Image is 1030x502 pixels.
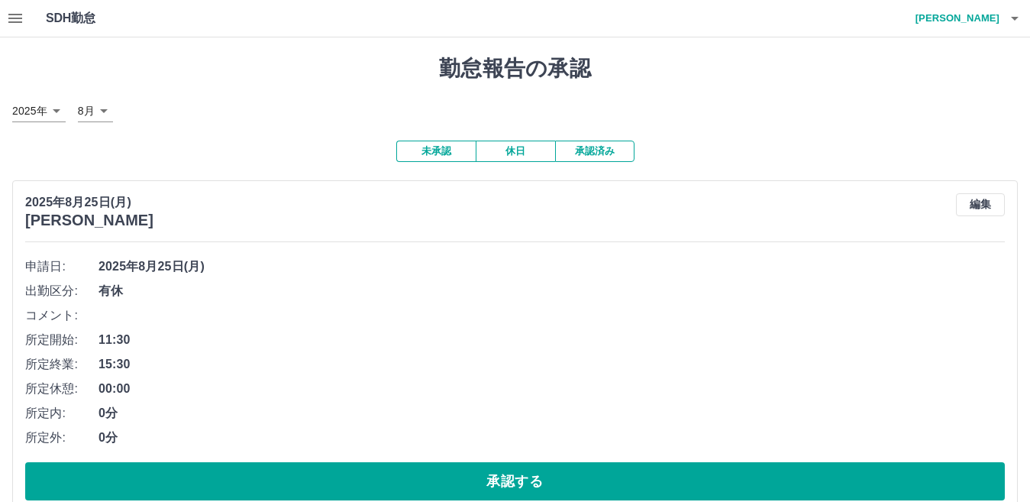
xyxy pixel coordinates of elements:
button: 休日 [476,141,555,162]
p: 2025年8月25日(月) [25,193,153,212]
span: 所定終業: [25,355,98,374]
span: 所定開始: [25,331,98,349]
span: 0分 [98,429,1005,447]
span: 00:00 [98,380,1005,398]
span: 出勤区分: [25,282,98,300]
h1: 勤怠報告の承認 [12,56,1018,82]
span: 所定外: [25,429,98,447]
span: 有休 [98,282,1005,300]
span: 所定内: [25,404,98,423]
span: 15:30 [98,355,1005,374]
span: 11:30 [98,331,1005,349]
div: 8月 [78,100,113,122]
span: 所定休憩: [25,380,98,398]
span: 0分 [98,404,1005,423]
button: 承認済み [555,141,634,162]
button: 編集 [956,193,1005,216]
span: 2025年8月25日(月) [98,257,1005,276]
span: コメント: [25,306,98,325]
div: 2025年 [12,100,66,122]
button: 未承認 [396,141,476,162]
span: 申請日: [25,257,98,276]
button: 承認する [25,462,1005,500]
h3: [PERSON_NAME] [25,212,153,229]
